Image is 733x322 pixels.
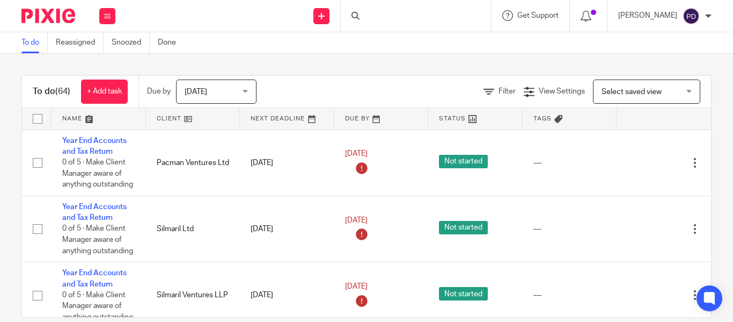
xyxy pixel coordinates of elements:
p: Due by [147,86,171,97]
span: Filter [499,88,516,95]
a: Year End Accounts and Tax Return [62,203,127,221]
p: [PERSON_NAME] [618,10,677,21]
span: Not started [439,287,488,300]
a: Done [158,32,184,53]
span: 0 of 5 · Make Client Manager aware of anything outstanding [62,225,133,255]
span: Tags [533,116,552,121]
span: (64) [55,87,70,96]
div: --- [533,290,606,300]
a: Reassigned [56,32,104,53]
td: Silmaril Ltd [146,196,240,262]
span: Not started [439,155,488,168]
td: [DATE] [240,130,334,196]
span: [DATE] [345,217,368,224]
span: 0 of 5 · Make Client Manager aware of anything outstanding [62,159,133,188]
span: View Settings [539,88,585,95]
a: Year End Accounts and Tax Return [62,269,127,288]
div: --- [533,158,606,168]
span: Get Support [517,12,559,19]
span: [DATE] [345,283,368,290]
td: [DATE] [240,196,334,262]
span: [DATE] [345,151,368,158]
a: Snoozed [112,32,150,53]
img: svg%3E [683,8,700,25]
span: 0 of 5 · Make Client Manager aware of anything outstanding [62,291,133,321]
td: Pacman Ventures Ltd [146,130,240,196]
a: To do [21,32,48,53]
h1: To do [33,86,70,97]
span: Not started [439,221,488,234]
span: [DATE] [185,88,207,96]
a: Year End Accounts and Tax Return [62,137,127,155]
img: Pixie [21,9,75,23]
div: --- [533,224,606,234]
span: Select saved view [602,88,662,96]
a: + Add task [81,80,128,104]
